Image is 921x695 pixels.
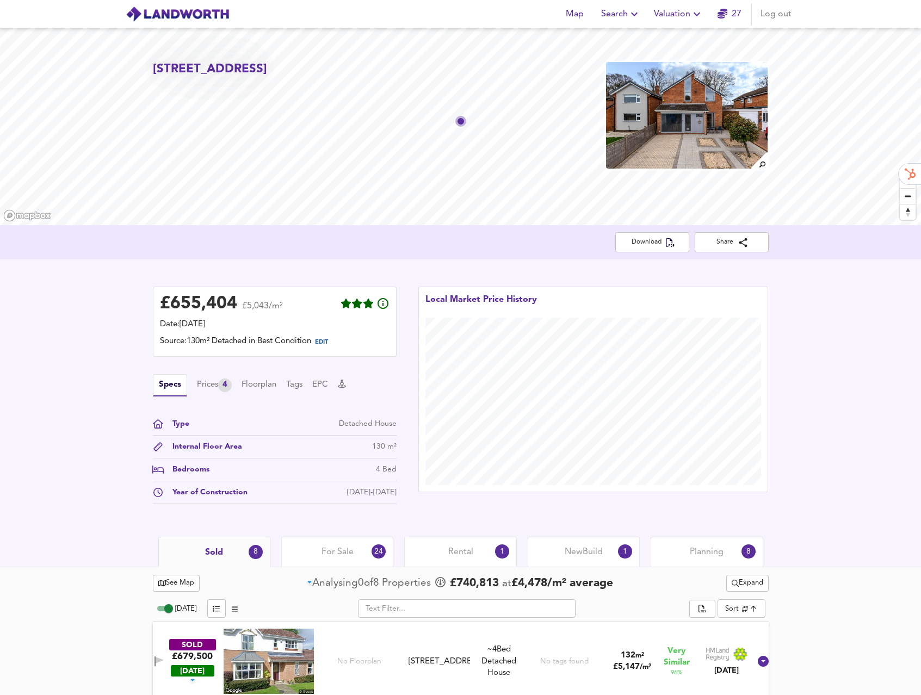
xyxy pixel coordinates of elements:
div: £ 655,404 [160,296,237,312]
span: m² [635,652,644,659]
button: See Map [153,575,200,592]
div: Detached House [474,644,523,679]
img: Land Registry [706,647,748,661]
div: 1 [618,544,632,559]
div: 130 m² [372,441,397,452]
svg: Show Details [757,655,770,668]
span: at [502,579,511,589]
button: 27 [712,3,747,25]
div: [DATE] [171,665,214,677]
div: Source: 130m² Detached in Best Condition [160,336,390,350]
button: Tags [286,379,302,391]
span: Search [601,7,641,22]
div: split button [689,600,715,618]
div: of Propert ies [307,576,434,591]
a: Mapbox homepage [3,209,51,222]
div: SOLD [169,639,216,650]
div: Prices [197,378,232,392]
div: [DATE] [706,665,748,676]
div: Sort [725,604,739,614]
span: 132 [621,651,635,660]
span: Zoom out [900,189,916,204]
div: split button [726,575,769,592]
span: Rental [448,546,473,558]
div: 8 [249,545,263,559]
div: 1 [495,544,509,559]
span: / m² [640,663,651,671]
span: 96 % [671,668,682,677]
span: Share [703,237,760,248]
div: Analysing [312,576,358,591]
span: Log out [761,7,792,22]
div: [STREET_ADDRESS] [409,656,470,667]
span: EDIT [315,339,328,345]
button: Map [558,3,592,25]
div: £679,500 [172,650,213,662]
button: EPC [312,379,328,391]
button: Search [597,3,645,25]
div: Type [164,418,189,430]
button: Floorplan [242,379,276,391]
div: We've estimated the total number of bedrooms from EPC data (8 heated rooms) [474,644,523,655]
div: 9 Middlethorne Close, LS17 8SD [404,656,474,667]
button: Reset bearing to north [900,204,916,220]
span: Valuation [654,7,703,22]
div: Detached House [339,418,397,430]
span: Planning [690,546,724,558]
div: No tags found [540,656,589,667]
input: Text Filter... [358,599,576,618]
button: Specs [153,374,187,396]
span: Download [624,237,681,248]
span: No Floorplan [337,656,381,667]
button: Expand [726,575,769,592]
span: £ 5,147 [613,663,651,671]
button: Zoom out [900,188,916,204]
span: 8 [373,576,379,591]
button: Share [695,232,769,252]
span: £ 4,478 / m² average [511,578,613,589]
span: Expand [732,577,763,589]
div: Year of Construction [164,487,248,498]
span: See Map [158,577,195,589]
img: search [750,151,769,170]
span: Reset bearing to north [900,204,916,220]
button: Download [615,232,689,252]
span: 0 [358,576,364,591]
div: Internal Floor Area [164,441,242,452]
span: For Sale [322,546,354,558]
a: 27 [718,7,741,22]
span: Sold [205,547,223,559]
span: New Build [565,546,603,558]
div: [DATE]-[DATE] [347,487,397,498]
button: Log out [756,3,796,25]
button: Prices4 [197,378,232,392]
img: streetview [224,629,314,694]
div: Bedrooms [164,464,209,475]
span: £ 740,813 [450,575,499,592]
img: logo [126,6,230,22]
span: Very Similar [664,646,690,668]
img: property [605,61,768,170]
button: Valuation [650,3,708,25]
span: £5,043/m² [242,302,283,318]
h2: [STREET_ADDRESS] [153,61,267,78]
div: Sort [718,599,765,618]
div: 4 Bed [376,464,397,475]
div: 24 [372,544,386,559]
span: Map [562,7,588,22]
div: 4 [218,378,232,392]
div: Date: [DATE] [160,319,390,331]
div: Local Market Price History [425,294,537,318]
span: [DATE] [175,605,196,612]
div: 8 [741,544,756,559]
